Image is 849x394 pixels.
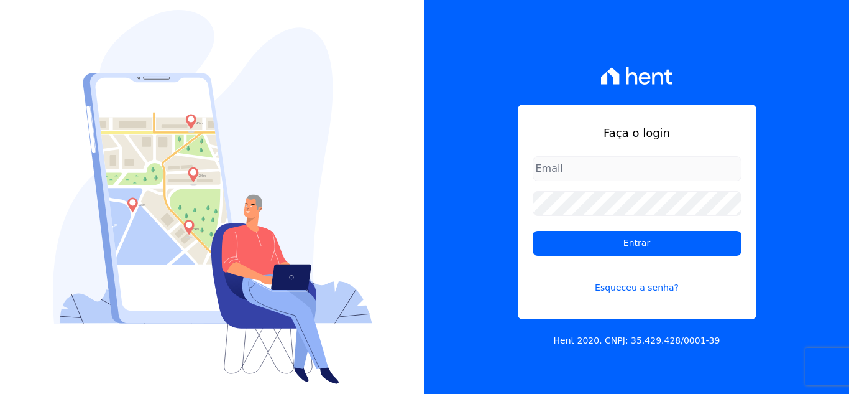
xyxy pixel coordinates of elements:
img: Login [53,10,372,384]
h1: Faça o login [533,124,741,141]
input: Email [533,156,741,181]
input: Entrar [533,231,741,256]
a: Esqueceu a senha? [533,266,741,294]
p: Hent 2020. CNPJ: 35.429.428/0001-39 [554,334,720,347]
